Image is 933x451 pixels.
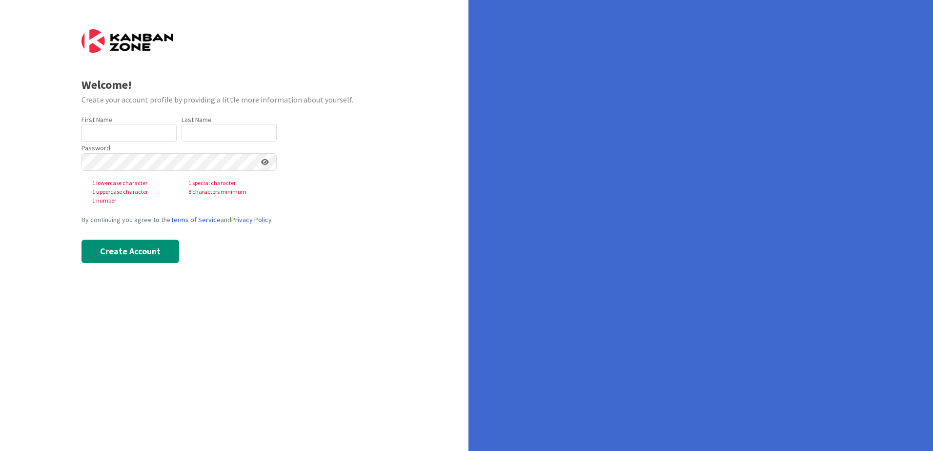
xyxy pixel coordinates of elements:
label: Password [81,143,110,153]
span: 1 special character [181,179,277,187]
span: 8 characters minimum [181,187,277,196]
span: 1 uppercase character [84,187,181,196]
div: Create your account profile by providing a little more information about yourself. [81,94,387,105]
div: Welcome! [81,76,387,94]
label: First Name [81,115,113,124]
span: 1 number [84,196,181,205]
img: Kanban Zone [81,29,173,53]
label: Last Name [182,115,212,124]
button: Create Account [81,240,179,263]
a: Terms of Service [171,215,221,224]
a: Privacy Policy [231,215,272,224]
div: By continuing you agree to the and [81,215,387,225]
span: 1 lowercase character [84,179,181,187]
